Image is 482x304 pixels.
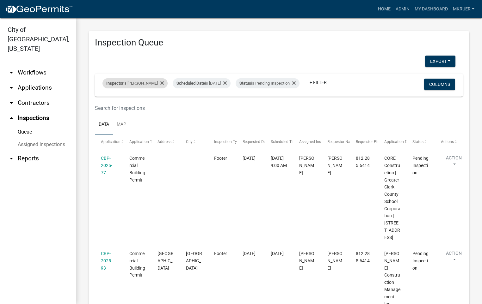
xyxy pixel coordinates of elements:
datatable-header-cell: Actions [435,134,463,150]
span: Requestor Phone [356,140,385,144]
datatable-header-cell: Requestor Phone [350,134,378,150]
span: 09/10/2025 [243,156,256,161]
datatable-header-cell: Scheduled Time [265,134,293,150]
datatable-header-cell: Application Description [378,134,406,150]
span: Requestor Name [327,140,356,144]
span: Footer [214,251,227,256]
div: [DATE] [271,250,287,257]
span: Application Type [129,140,158,144]
span: 09/10/2025 [243,251,256,256]
span: 702 PORT ROAD [158,251,174,271]
span: Application Description [384,140,424,144]
span: Application [101,140,120,144]
span: CORE Construction | Greater Clark County School Corporation | 5300 State Road 62 [384,156,400,240]
span: Mike Kruer [299,156,314,175]
datatable-header-cell: Status [406,134,435,150]
button: Action [441,250,467,266]
span: Footer [214,156,227,161]
span: Requested Date [243,140,269,144]
div: is [DATE] [173,78,231,88]
datatable-header-cell: Inspection Type [208,134,237,150]
datatable-header-cell: Application [95,134,123,150]
a: + Filter [305,77,332,88]
i: arrow_drop_down [8,155,15,162]
button: Action [441,155,467,170]
span: Commercial Building Permit [129,251,145,277]
span: Status [239,81,251,86]
span: Status [412,140,423,144]
span: Pending Inspection [412,156,429,175]
a: Data [95,115,113,135]
i: arrow_drop_up [8,114,15,122]
a: CBP-2025-77 [101,156,112,175]
a: My Dashboard [412,3,450,15]
span: JEFFERSONVILLE [186,251,202,271]
i: arrow_drop_down [8,69,15,76]
button: Columns [424,79,455,90]
span: Linda MILLS [327,156,343,175]
span: Pending Inspection [412,251,429,271]
a: CBP-2025-93 [101,251,112,271]
span: Inspector [106,81,123,86]
a: Admin [393,3,412,15]
input: Search for inspections [95,102,400,115]
span: Commercial Building Permit [129,156,145,182]
datatable-header-cell: Address [151,134,180,150]
datatable-header-cell: Application Type [123,134,152,150]
span: 812.285.6414 [356,251,370,263]
span: Scheduled Time [271,140,298,144]
datatable-header-cell: City [180,134,208,150]
a: Home [375,3,393,15]
i: arrow_drop_down [8,84,15,92]
button: Export [425,56,455,67]
a: mkruer [450,3,477,15]
div: is Pending Inspection [236,78,300,88]
datatable-header-cell: Assigned Inspector [293,134,322,150]
a: Map [113,115,130,135]
span: City [186,140,193,144]
div: is [PERSON_NAME] [102,78,168,88]
span: Scheduled Date [176,81,205,86]
h3: Inspection Queue [95,37,463,48]
span: Assigned Inspector [299,140,332,144]
span: 812.285.6414 [356,156,370,168]
span: Veronica Mae Shireman [327,251,343,271]
datatable-header-cell: Requested Date [237,134,265,150]
span: Actions [441,140,454,144]
i: arrow_drop_down [8,99,15,107]
span: Inspection Type [214,140,241,144]
span: Address [158,140,171,144]
div: [DATE] 9:00 AM [271,155,287,169]
datatable-header-cell: Requestor Name [321,134,350,150]
span: Mike Kruer [299,251,314,271]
